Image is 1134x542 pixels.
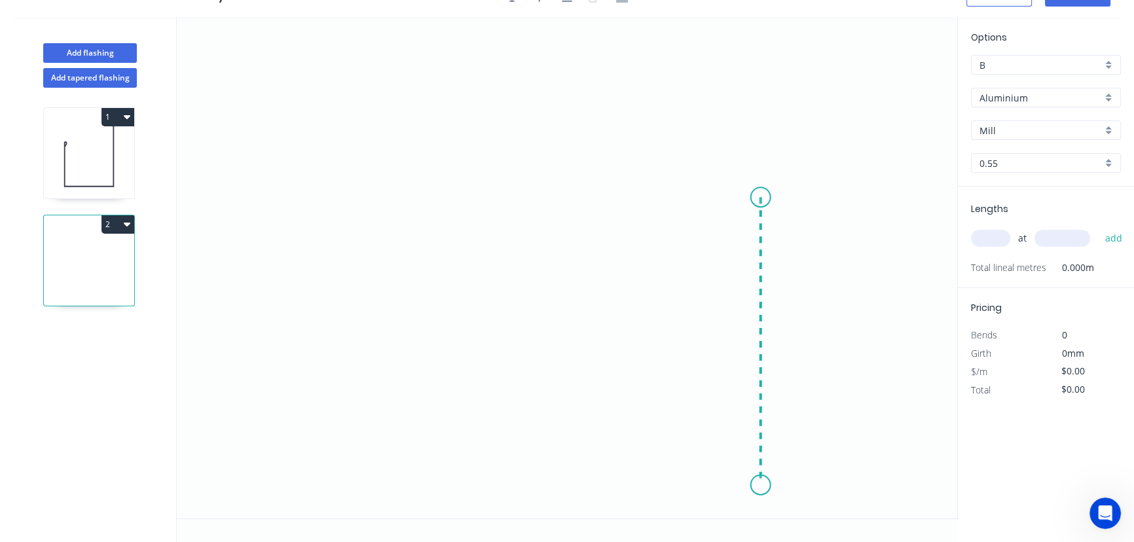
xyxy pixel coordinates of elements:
[979,124,1102,137] input: Colour
[979,58,1102,72] input: Price level
[1098,227,1129,249] button: add
[971,31,1007,44] span: Options
[101,108,134,126] button: 1
[1062,329,1067,341] span: 0
[979,91,1102,105] input: Material
[101,215,134,234] button: 2
[971,259,1046,277] span: Total lineal metres
[1089,497,1121,529] iframe: Intercom live chat
[43,43,137,63] button: Add flashing
[971,347,991,359] span: Girth
[43,68,137,88] button: Add tapered flashing
[1062,347,1084,359] span: 0mm
[971,384,991,396] span: Total
[979,156,1102,170] input: Thickness
[971,365,987,378] span: $/m
[177,17,957,518] svg: 0
[971,301,1002,314] span: Pricing
[1018,229,1027,247] span: at
[1046,259,1094,277] span: 0.000m
[971,329,997,341] span: Bends
[971,202,1008,215] span: Lengths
